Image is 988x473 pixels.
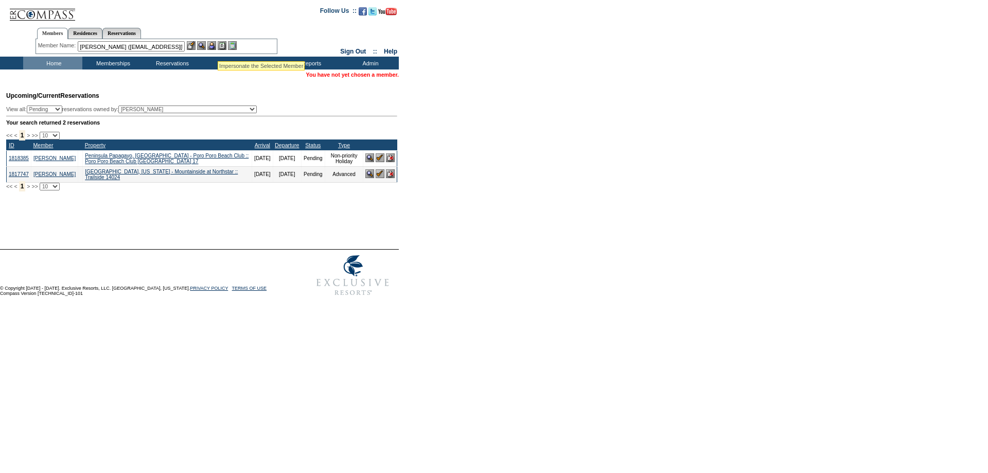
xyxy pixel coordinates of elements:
a: Reservations [102,28,141,39]
img: View Reservation [365,169,374,178]
a: PRIVACY POLICY [190,286,228,291]
img: Cancel Reservation [386,153,395,162]
span: >> [31,132,38,138]
td: Reports [280,57,340,69]
a: ID [9,142,14,148]
td: Vacation Collection [201,57,280,69]
a: Status [305,142,321,148]
a: Departure [275,142,299,148]
img: Become our fan on Facebook [359,7,367,15]
div: Your search returned 2 reservations [6,119,397,126]
a: Subscribe to our YouTube Channel [378,10,397,16]
td: Memberships [82,57,142,69]
a: Follow us on Twitter [368,10,377,16]
div: Impersonate the Selected Member [219,63,303,69]
img: Subscribe to our YouTube Channel [378,8,397,15]
img: Confirm Reservation [376,153,384,162]
span: Reservations [6,92,99,99]
td: Follow Us :: [320,6,357,19]
a: Arrival [255,142,270,148]
img: Impersonate [207,41,216,50]
a: Residences [68,28,102,39]
img: Cancel Reservation [386,169,395,178]
a: TERMS OF USE [232,286,267,291]
span: > [27,132,30,138]
td: Home [23,57,82,69]
img: b_calculator.gif [228,41,237,50]
img: Exclusive Resorts [307,250,399,301]
a: Property [85,142,105,148]
td: [DATE] [252,166,273,182]
div: View all: reservations owned by: [6,106,261,113]
img: View Reservation [365,153,374,162]
a: 1817747 [9,171,29,177]
a: [PERSON_NAME] [33,155,76,161]
div: Member Name: [38,41,78,50]
img: Follow us on Twitter [368,7,377,15]
img: View [197,41,206,50]
td: Pending [301,150,325,166]
span: 1 [19,130,26,141]
a: [GEOGRAPHIC_DATA], [US_STATE] - Mountainside at Northstar :: Trailside 14024 [85,169,238,180]
span: > [27,183,30,189]
span: 1 [19,181,26,191]
a: [PERSON_NAME] [33,171,76,177]
span: << [6,183,12,189]
span: You have not yet chosen a member. [306,72,399,78]
img: Confirm Reservation [376,169,384,178]
a: Sign Out [340,48,366,55]
span: << [6,132,12,138]
a: Become our fan on Facebook [359,10,367,16]
td: Reservations [142,57,201,69]
td: [DATE] [273,166,301,182]
a: Help [384,48,397,55]
a: Member [33,142,53,148]
td: [DATE] [252,150,273,166]
td: Pending [301,166,325,182]
td: Advanced [325,166,363,182]
span: >> [31,183,38,189]
td: [DATE] [273,150,301,166]
a: Peninsula Papagayo, [GEOGRAPHIC_DATA] - Poro Poro Beach Club :: Poro Poro Beach Club [GEOGRAPHIC_... [85,153,249,164]
a: 1818385 [9,155,29,161]
span: :: [373,48,377,55]
span: Upcoming/Current [6,92,60,99]
a: Type [338,142,350,148]
img: b_edit.gif [187,41,196,50]
span: < [14,132,17,138]
span: < [14,183,17,189]
a: Members [37,28,68,39]
td: Non-priority Holiday [325,150,363,166]
img: Reservations [218,41,226,50]
td: Admin [340,57,399,69]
